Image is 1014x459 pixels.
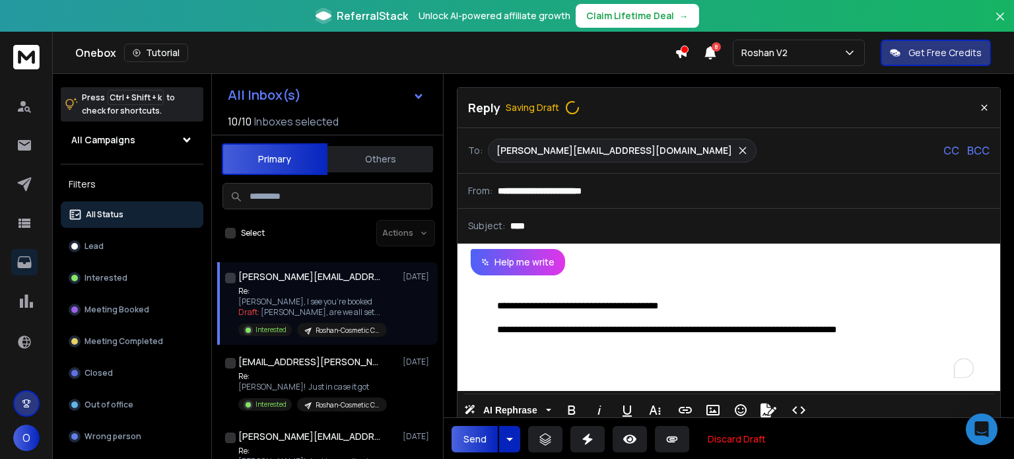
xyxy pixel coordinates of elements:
button: Insert Link (Ctrl+K) [673,397,698,423]
button: O [13,425,40,451]
p: Roshan-Cosmetic Clinics -[GEOGRAPHIC_DATA]/[GEOGRAPHIC_DATA]) Leads [DATE] [316,400,379,410]
button: Emoticons [728,397,753,423]
p: Unlock AI-powered affiliate growth [419,9,570,22]
button: Closed [61,360,203,386]
button: Wrong person [61,423,203,450]
button: Discard Draft [697,426,776,452]
p: Press to check for shortcuts. [82,91,175,118]
label: Select [241,228,265,238]
button: Tutorial [124,44,188,62]
p: BCC [967,143,990,159]
p: [PERSON_NAME]! Just in case it got [238,382,387,392]
button: Others [327,145,433,174]
button: Code View [786,397,811,423]
button: Meeting Booked [61,297,203,323]
span: [PERSON_NAME], are we all set ... [261,306,380,318]
button: Primary [222,143,327,175]
p: Roshan V2 [741,46,793,59]
p: Meeting Booked [84,304,149,315]
p: Closed [84,368,113,378]
p: [DATE] [403,431,432,442]
h1: [EMAIL_ADDRESS][PERSON_NAME][DOMAIN_NAME] [238,355,384,369]
span: Ctrl + Shift + k [108,90,164,105]
button: Bold (Ctrl+B) [559,397,584,423]
p: From: [468,184,492,197]
p: Out of office [84,400,133,410]
button: All Inbox(s) [217,82,435,108]
button: All Status [61,201,203,228]
p: Subject: [468,219,505,232]
button: Italic (Ctrl+I) [587,397,612,423]
button: AI Rephrase [461,397,554,423]
p: Interested [255,325,287,335]
span: ReferralStack [337,8,408,24]
p: Wrong person [84,431,141,442]
h1: [PERSON_NAME][EMAIL_ADDRESS][DOMAIN_NAME] [238,430,384,443]
span: 10 / 10 [228,114,252,129]
p: [PERSON_NAME][EMAIL_ADDRESS][DOMAIN_NAME] [496,144,732,157]
p: Interested [84,273,127,283]
h1: [PERSON_NAME][EMAIL_ADDRESS][DOMAIN_NAME] [238,270,384,283]
span: Saving Draft [506,100,583,116]
h1: All Campaigns [71,133,135,147]
p: Re: [238,446,387,456]
div: Onebox [75,44,675,62]
h3: Inboxes selected [254,114,339,129]
button: Lead [61,233,203,260]
button: Out of office [61,392,203,418]
span: 8 [712,42,721,52]
button: Get Free Credits [881,40,991,66]
p: Re: [238,371,387,382]
p: All Status [86,209,123,220]
p: Roshan-Cosmetic Clinics -[GEOGRAPHIC_DATA]/[GEOGRAPHIC_DATA]) Leads [DATE] [316,326,379,335]
button: Signature [756,397,781,423]
span: AI Rephrase [481,405,540,416]
button: Meeting Completed [61,328,203,355]
div: Open Intercom Messenger [966,413,997,445]
p: Re: [238,286,387,297]
p: Get Free Credits [908,46,982,59]
h1: All Inbox(s) [228,88,301,102]
p: CC [943,143,959,159]
button: Send [452,426,498,452]
p: Lead [84,241,104,252]
p: [DATE] [403,271,432,282]
button: Insert Image (Ctrl+P) [700,397,726,423]
button: Close banner [992,8,1009,40]
button: All Campaigns [61,127,203,153]
p: Reply [468,98,500,117]
p: To: [468,144,483,157]
div: To enrich screen reader interactions, please activate Accessibility in Grammarly extension settings [457,275,1000,391]
h3: Filters [61,175,203,194]
span: → [679,9,689,22]
button: Underline (Ctrl+U) [615,397,640,423]
button: Interested [61,265,203,291]
button: Claim Lifetime Deal→ [576,4,699,28]
p: [PERSON_NAME], I see you're booked [238,297,387,307]
p: Interested [255,400,287,409]
p: [DATE] [403,357,432,367]
button: More Text [642,397,667,423]
button: Help me write [471,249,565,275]
span: Draft: [238,306,259,318]
p: Meeting Completed [84,336,163,347]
